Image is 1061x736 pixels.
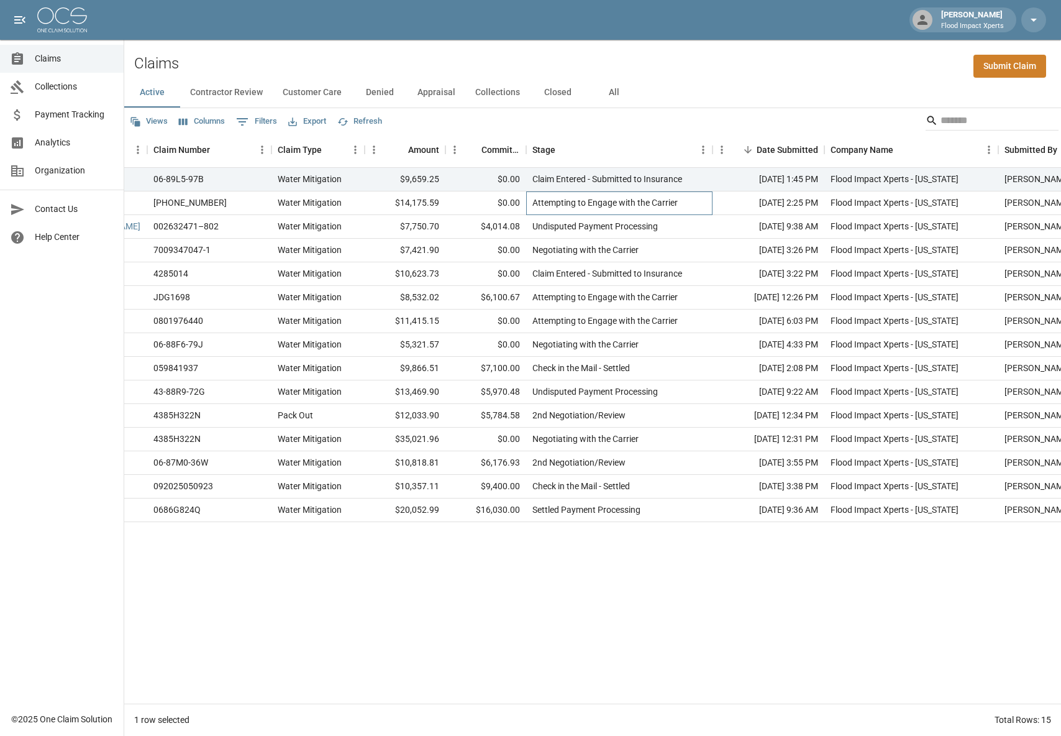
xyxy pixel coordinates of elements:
[831,244,959,256] div: Flood Impact Xperts - Colorado
[35,231,114,244] span: Help Center
[37,7,87,32] img: ocs-logo-white-transparent.png
[831,338,959,351] div: Flood Impact Xperts - Colorado
[445,404,526,428] div: $5,784.58
[153,480,213,492] div: 092025050923
[445,215,526,239] div: $4,014.08
[408,78,465,108] button: Appraisal
[532,362,630,374] div: Check in the Mail - Settled
[365,451,445,475] div: $10,818.81
[153,291,190,303] div: JDG1698
[445,239,526,262] div: $0.00
[153,362,198,374] div: 059841937
[11,713,112,725] div: © 2025 One Claim Solution
[365,475,445,499] div: $10,357.11
[532,173,682,185] div: Claim Entered - Submitted to Insurance
[365,132,445,167] div: Amount
[278,315,342,327] div: Water Mitigation
[532,480,630,492] div: Check in the Mail - Settled
[35,108,114,121] span: Payment Tracking
[153,409,201,421] div: 4385H322N
[445,310,526,333] div: $0.00
[153,196,227,209] div: 01-009-138919
[153,456,208,469] div: 06-87M0-36W
[180,78,273,108] button: Contractor Review
[532,315,678,327] div: Attempting to Engage with the Carrier
[285,112,329,131] button: Export
[713,215,824,239] div: [DATE] 9:38 AM
[713,191,824,215] div: [DATE] 2:25 PM
[445,140,464,159] button: Menu
[278,338,342,351] div: Water Mitigation
[365,191,445,215] div: $14,175.59
[153,220,219,232] div: 002632471–802
[334,112,385,131] button: Refresh
[278,244,342,256] div: Water Mitigation
[586,78,642,108] button: All
[532,504,640,516] div: Settled Payment Processing
[445,475,526,499] div: $9,400.00
[831,385,959,398] div: Flood Impact Xperts - Texas
[831,173,959,185] div: Flood Impact Xperts - Colorado
[445,380,526,404] div: $5,970.48
[941,21,1004,32] p: Flood Impact Xperts
[445,428,526,451] div: $0.00
[134,55,179,73] h2: Claims
[831,362,959,374] div: Flood Impact Xperts - Texas
[153,173,204,185] div: 06-89L5-97B
[739,141,757,159] button: Sort
[35,80,114,93] span: Collections
[713,132,824,167] div: Date Submitted
[253,140,271,159] button: Menu
[713,333,824,357] div: [DATE] 4:33 PM
[532,196,678,209] div: Attempting to Engage with the Carrier
[153,132,210,167] div: Claim Number
[278,409,313,421] div: Pack Out
[35,164,114,177] span: Organization
[278,267,342,280] div: Water Mitigation
[713,140,731,159] button: Menu
[365,168,445,191] div: $9,659.25
[7,7,32,32] button: open drawer
[365,428,445,451] div: $35,021.96
[936,9,1009,31] div: [PERSON_NAME]
[532,338,639,351] div: Negotiating with the Carrier
[532,244,639,256] div: Negotiating with the Carrier
[831,504,959,516] div: Flood Impact Xperts - Colorado
[365,286,445,310] div: $8,532.02
[233,112,280,132] button: Show filters
[153,338,203,351] div: 06-88F6-79J
[445,132,526,167] div: Committed Amount
[153,433,201,445] div: 4385H322N
[445,333,526,357] div: $0.00
[995,714,1051,726] div: Total Rows: 15
[713,499,824,522] div: [DATE] 9:36 AM
[35,203,114,216] span: Contact Us
[532,385,658,398] div: Undisputed Payment Processing
[526,132,713,167] div: Stage
[713,168,824,191] div: [DATE] 1:45 PM
[532,456,626,469] div: 2nd Negotiation/Review
[278,504,342,516] div: Water Mitigation
[346,140,365,159] button: Menu
[926,111,1059,133] div: Search
[831,315,959,327] div: Flood Impact Xperts - Colorado
[35,136,114,149] span: Analytics
[365,239,445,262] div: $7,421.90
[153,244,211,256] div: 7009347047-1
[973,55,1046,78] a: Submit Claim
[445,451,526,475] div: $6,176.93
[134,714,189,726] div: 1 row selected
[465,78,530,108] button: Collections
[322,141,339,159] button: Sort
[532,433,639,445] div: Negotiating with the Carrier
[831,220,959,232] div: Flood Impact Xperts - Texas
[831,291,959,303] div: Flood Impact Xperts - Colorado
[713,451,824,475] div: [DATE] 3:55 PM
[278,456,342,469] div: Water Mitigation
[532,267,682,280] div: Claim Entered - Submitted to Insurance
[176,112,228,131] button: Select columns
[445,286,526,310] div: $6,100.67
[365,333,445,357] div: $5,321.57
[530,78,586,108] button: Closed
[694,140,713,159] button: Menu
